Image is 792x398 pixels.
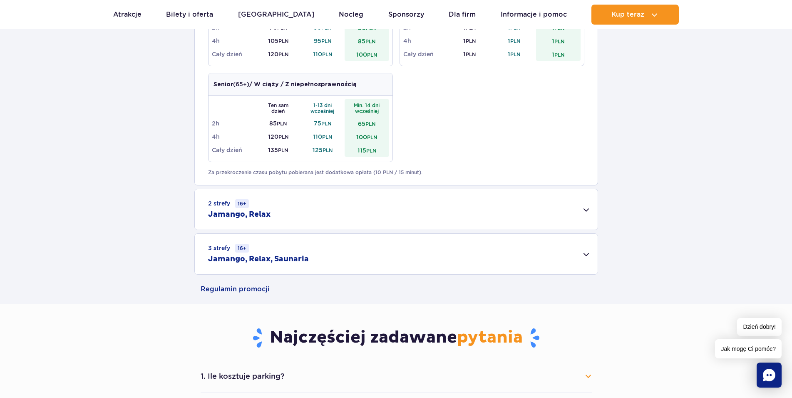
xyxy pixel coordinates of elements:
td: 4h [212,130,256,143]
small: PLN [321,120,331,127]
small: PLN [510,38,520,44]
span: Kup teraz [611,11,644,18]
td: Cały dzień [212,143,256,157]
th: 1-13 dni wcześniej [300,99,345,117]
small: PLN [466,38,476,44]
td: 105 [256,34,300,48]
td: Cały dzień [212,48,256,61]
td: 85 [345,34,389,48]
td: 1 [536,34,581,48]
small: 3 strefy [208,244,249,253]
td: 120 [256,130,300,143]
td: 2h [212,117,256,130]
h2: Jamango, Relax [208,210,271,220]
span: pytania [457,327,523,348]
td: 125 [300,143,345,157]
small: PLN [367,134,377,140]
small: PLN [322,134,332,140]
td: 110 [300,130,345,143]
td: 100 [345,130,389,143]
button: Kup teraz [591,5,679,25]
div: Chat [757,363,782,388]
small: PLN [278,147,288,153]
a: [GEOGRAPHIC_DATA] [238,5,314,25]
small: PLN [321,38,331,44]
small: PLN [365,38,375,45]
th: Ten sam dzień [256,99,300,117]
td: 1 [492,34,536,48]
td: 85 [256,117,300,130]
a: Regulamin promocji [201,275,592,304]
td: 120 [256,48,300,61]
td: 115 [345,143,389,157]
small: PLN [554,38,564,45]
small: 16+ [235,199,249,208]
small: PLN [366,148,376,154]
a: Informacje i pomoc [501,5,567,25]
td: Cały dzień [403,48,448,61]
strong: / W ciąży / Z niepełnosprawnością [249,82,357,88]
small: 16+ [235,244,249,253]
small: PLN [365,121,375,127]
a: Bilety i oferta [166,5,213,25]
td: 95 [300,34,345,48]
td: 1 [492,48,536,61]
small: PLN [323,147,333,153]
p: Za przekroczenie czasu pobytu pobierana jest dodatkowa opłata (10 PLN / 15 minut). [208,169,584,176]
h2: Jamango, Relax, Saunaria [208,254,309,264]
td: 65 [345,117,389,130]
td: 1 [447,34,492,48]
h3: Najczęściej zadawane [201,327,592,349]
small: PLN [322,51,332,58]
a: Nocleg [339,5,363,25]
a: Sponsorzy [388,5,424,25]
th: Min. 14 dni wcześniej [345,99,389,117]
td: 75 [300,117,345,130]
small: PLN [278,51,288,58]
small: 2 strefy [208,199,249,208]
td: 110 [300,48,345,61]
button: 1. Ile kosztuje parking? [201,367,592,385]
td: 4h [403,34,448,48]
td: 1 [447,48,492,61]
small: PLN [554,52,564,58]
small: PLN [367,52,377,58]
td: 135 [256,143,300,157]
td: 1 [536,48,581,61]
small: PLN [278,134,288,140]
small: PLN [466,51,476,58]
small: PLN [277,120,287,127]
small: PLN [510,51,520,58]
td: 4h [212,34,256,48]
span: Jak mogę Ci pomóc? [715,339,782,358]
small: PLN [278,38,288,44]
a: Dla firm [449,5,476,25]
a: Atrakcje [113,5,142,25]
td: 100 [345,48,389,61]
strong: Senior [214,82,233,88]
span: Dzień dobry! [737,318,782,336]
p: (65+) [214,80,357,89]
